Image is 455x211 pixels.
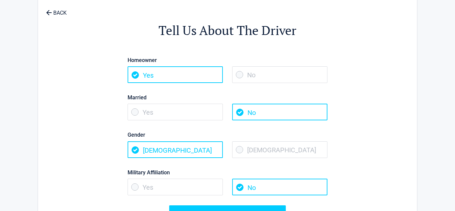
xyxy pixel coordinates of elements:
a: BACK [45,4,68,16]
span: Yes [128,179,223,195]
label: Homeowner [128,56,327,65]
h2: Tell Us About The Driver [75,22,380,39]
span: No [232,66,327,83]
label: Military Affiliation [128,168,327,177]
label: Married [128,93,327,102]
span: Yes [128,66,223,83]
span: No [232,179,327,195]
span: No [232,104,327,120]
label: Gender [128,130,327,139]
span: [DEMOGRAPHIC_DATA] [232,141,327,158]
span: Yes [128,104,223,120]
span: [DEMOGRAPHIC_DATA] [128,141,223,158]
